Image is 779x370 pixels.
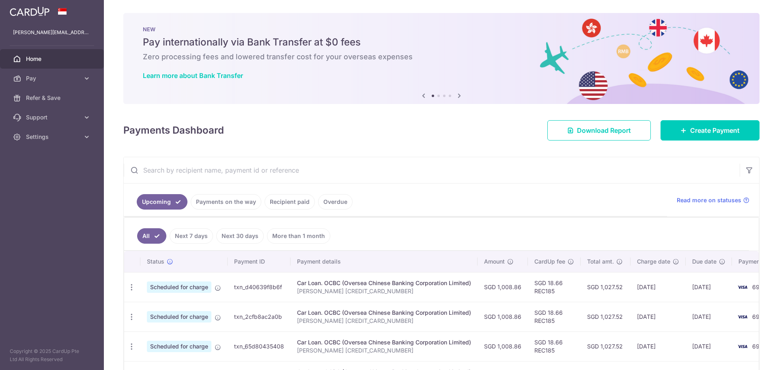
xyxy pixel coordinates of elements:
span: Refer & Save [26,94,80,102]
img: CardUp [10,6,49,16]
span: Pay [26,74,80,82]
img: Bank Card [734,282,751,292]
span: Amount [484,257,505,266]
img: Bank transfer banner [123,13,760,104]
span: 6919 [752,313,766,320]
img: Bank Card [734,342,751,351]
a: Create Payment [661,120,760,141]
a: Payments on the way [191,194,261,210]
td: SGD 1,008.86 [478,331,528,361]
td: txn_65d80435408 [228,331,291,361]
p: [PERSON_NAME][EMAIL_ADDRESS][PERSON_NAME][DOMAIN_NAME] [13,28,91,37]
span: Scheduled for charge [147,281,211,293]
td: SGD 18.66 REC185 [528,302,581,331]
span: 6919 [752,343,766,350]
span: Charge date [637,257,670,266]
span: Settings [26,133,80,141]
h6: Zero processing fees and lowered transfer cost for your overseas expenses [143,52,740,62]
div: Car Loan. OCBC (Oversea Chinese Banking Corporation Limited) [297,338,471,346]
span: Due date [692,257,717,266]
td: txn_2cfb8ac2a0b [228,302,291,331]
th: Payment details [291,251,478,272]
a: Next 7 days [170,228,213,244]
h4: Payments Dashboard [123,123,224,138]
a: Overdue [318,194,353,210]
img: Bank Card [734,312,751,322]
span: Total amt. [587,257,614,266]
div: Car Loan. OCBC (Oversea Chinese Banking Corporation Limited) [297,279,471,287]
td: SGD 1,008.86 [478,272,528,302]
span: Status [147,257,164,266]
td: [DATE] [686,331,732,361]
h5: Pay internationally via Bank Transfer at $0 fees [143,36,740,49]
input: Search by recipient name, payment id or reference [124,157,740,183]
div: Car Loan. OCBC (Oversea Chinese Banking Corporation Limited) [297,309,471,317]
span: CardUp fee [534,257,565,266]
td: [DATE] [631,302,686,331]
span: Support [26,113,80,121]
td: SGD 18.66 REC185 [528,272,581,302]
td: txn_d40639f8b6f [228,272,291,302]
a: Upcoming [137,194,187,210]
span: Download Report [577,125,631,135]
p: [PERSON_NAME] [CREDIT_CARD_NUMBER] [297,346,471,355]
a: Download Report [547,120,651,141]
td: [DATE] [631,272,686,302]
td: SGD 1,027.52 [581,302,631,331]
a: Read more on statuses [677,196,749,204]
span: Read more on statuses [677,196,741,204]
a: Recipient paid [265,194,315,210]
a: Next 30 days [216,228,264,244]
a: Learn more about Bank Transfer [143,71,243,80]
span: Home [26,55,80,63]
td: SGD 1,008.86 [478,302,528,331]
th: Payment ID [228,251,291,272]
td: [DATE] [686,272,732,302]
span: Scheduled for charge [147,311,211,322]
span: 6919 [752,283,766,290]
span: Create Payment [690,125,740,135]
td: SGD 1,027.52 [581,331,631,361]
td: [DATE] [686,302,732,331]
a: All [137,228,166,244]
a: More than 1 month [267,228,330,244]
td: SGD 1,027.52 [581,272,631,302]
td: [DATE] [631,331,686,361]
p: NEW [143,26,740,32]
td: SGD 18.66 REC185 [528,331,581,361]
p: [PERSON_NAME] [CREDIT_CARD_NUMBER] [297,287,471,295]
span: Scheduled for charge [147,341,211,352]
p: [PERSON_NAME] [CREDIT_CARD_NUMBER] [297,317,471,325]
